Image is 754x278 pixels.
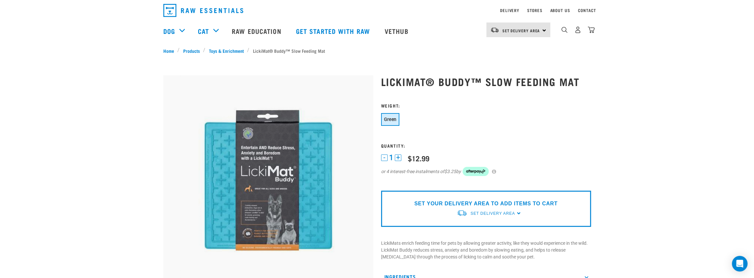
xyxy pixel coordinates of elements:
[381,240,591,260] p: LickiMats enrich feeding time for pets by allowing greater activity, like they would experience i...
[289,18,378,44] a: Get started with Raw
[381,76,591,87] h1: LickiMat® Buddy™ Slow Feeding Mat
[457,210,467,216] img: van-moving.png
[490,27,499,33] img: van-moving.png
[205,47,247,54] a: Toys & Enrichment
[163,4,243,17] img: Raw Essentials Logo
[578,9,596,11] a: Contact
[163,26,175,36] a: Dog
[381,103,591,108] h3: Weight:
[527,9,542,11] a: Stores
[225,18,289,44] a: Raw Education
[158,1,596,20] nav: dropdown navigation
[408,154,429,162] div: $12.99
[389,154,393,161] span: 1
[550,9,570,11] a: About Us
[381,167,591,176] div: or 4 interest-free instalments of by
[414,200,557,208] p: SET YOUR DELIVERY AREA TO ADD ITEMS TO CART
[163,47,178,54] a: Home
[463,167,489,176] img: Afterpay
[470,211,515,216] span: Set Delivery Area
[574,26,581,33] img: user.png
[163,47,591,54] nav: breadcrumbs
[378,18,417,44] a: Vethub
[502,29,540,32] span: Set Delivery Area
[198,26,209,36] a: Cat
[588,26,595,33] img: home-icon@2x.png
[395,154,401,161] button: +
[732,256,747,271] div: Open Intercom Messenger
[561,27,568,33] img: home-icon-1@2x.png
[384,117,397,122] span: Green
[180,47,203,54] a: Products
[35,18,719,44] nav: dropdown navigation
[444,168,456,175] span: $3.25
[500,9,519,11] a: Delivery
[381,154,388,161] button: -
[381,113,400,126] button: Green
[381,143,591,148] h3: Quantity:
